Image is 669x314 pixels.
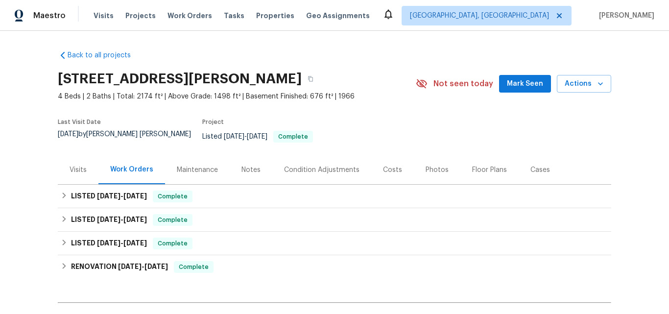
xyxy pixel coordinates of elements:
div: Notes [241,165,261,175]
div: Costs [383,165,402,175]
span: - [97,240,147,246]
span: [DATE] [123,193,147,199]
div: LISTED [DATE]-[DATE]Complete [58,232,611,255]
button: Actions [557,75,611,93]
div: Photos [426,165,449,175]
h2: [STREET_ADDRESS][PERSON_NAME] [58,74,302,84]
div: by [PERSON_NAME] [PERSON_NAME] [58,131,202,149]
span: Work Orders [167,11,212,21]
span: Complete [175,262,213,272]
h6: RENOVATION [71,261,168,273]
span: Geo Assignments [306,11,370,21]
span: [DATE] [97,240,120,246]
h6: LISTED [71,191,147,202]
span: Visits [94,11,114,21]
span: Complete [154,239,191,248]
span: [DATE] [123,216,147,223]
div: Cases [530,165,550,175]
span: - [118,263,168,270]
span: Listed [202,133,313,140]
span: - [224,133,267,140]
span: Actions [565,78,603,90]
span: - [97,216,147,223]
div: Work Orders [110,165,153,174]
span: - [97,193,147,199]
h6: LISTED [71,238,147,249]
span: Last Visit Date [58,119,101,125]
div: Floor Plans [472,165,507,175]
a: Back to all projects [58,50,152,60]
span: [DATE] [118,263,142,270]
span: [GEOGRAPHIC_DATA], [GEOGRAPHIC_DATA] [410,11,549,21]
span: Maestro [33,11,66,21]
span: 4 Beds | 2 Baths | Total: 2174 ft² | Above Grade: 1498 ft² | Basement Finished: 676 ft² | 1966 [58,92,416,101]
div: RENOVATION [DATE]-[DATE]Complete [58,255,611,279]
div: Visits [70,165,87,175]
div: LISTED [DATE]-[DATE]Complete [58,208,611,232]
span: [DATE] [123,240,147,246]
span: [DATE] [247,133,267,140]
span: Not seen today [433,79,493,89]
span: [DATE] [144,263,168,270]
div: Condition Adjustments [284,165,359,175]
button: Mark Seen [499,75,551,93]
span: Properties [256,11,294,21]
span: Complete [154,215,191,225]
button: Copy Address [302,70,319,88]
span: Complete [154,192,191,201]
h6: LISTED [71,214,147,226]
span: Mark Seen [507,78,543,90]
div: Maintenance [177,165,218,175]
span: [DATE] [58,131,78,138]
span: [PERSON_NAME] [595,11,654,21]
span: Projects [125,11,156,21]
span: Tasks [224,12,244,19]
span: [DATE] [97,216,120,223]
span: [DATE] [224,133,244,140]
span: [DATE] [97,193,120,199]
span: Project [202,119,224,125]
div: LISTED [DATE]-[DATE]Complete [58,185,611,208]
span: Complete [274,134,312,140]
